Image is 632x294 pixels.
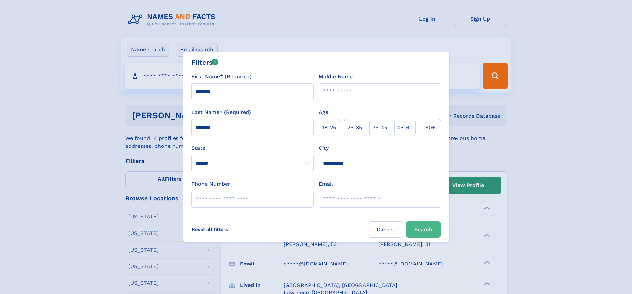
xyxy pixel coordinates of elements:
label: Cancel [368,221,403,238]
label: Middle Name [319,73,353,81]
label: Last Name* (Required) [191,108,251,116]
label: State [191,144,314,152]
span: 35‑45 [372,124,387,132]
label: Age [319,108,328,116]
button: Search [406,221,441,238]
label: City [319,144,329,152]
label: First Name* (Required) [191,73,252,81]
span: 60+ [425,124,435,132]
span: 18‑25 [322,124,336,132]
label: Reset all filters [187,221,232,237]
span: 45‑60 [397,124,413,132]
span: 25‑35 [347,124,362,132]
label: Phone Number [191,180,230,188]
label: Email [319,180,333,188]
div: Filters [191,57,218,67]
